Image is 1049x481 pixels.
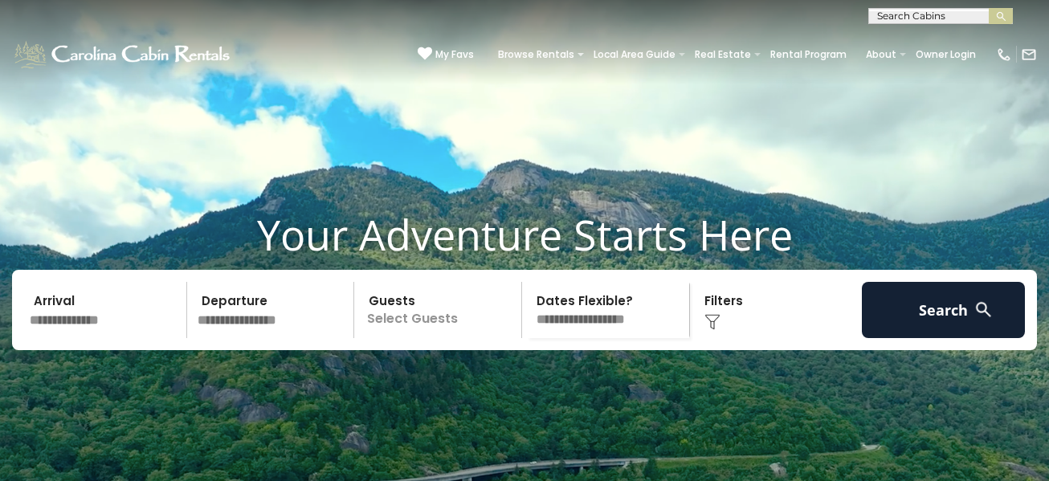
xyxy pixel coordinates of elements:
a: Real Estate [687,43,759,66]
img: filter--v1.png [704,314,720,330]
a: My Favs [418,47,474,63]
a: Rental Program [762,43,855,66]
img: phone-regular-white.png [996,47,1012,63]
img: mail-regular-white.png [1021,47,1037,63]
a: Browse Rentals [490,43,582,66]
p: Select Guests [359,282,521,338]
h1: Your Adventure Starts Here [12,210,1037,259]
a: Local Area Guide [586,43,684,66]
a: About [858,43,904,66]
img: search-regular-white.png [973,300,994,320]
img: White-1-1-2.png [12,39,235,71]
a: Owner Login [908,43,984,66]
span: My Favs [435,47,474,62]
button: Search [862,282,1025,338]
